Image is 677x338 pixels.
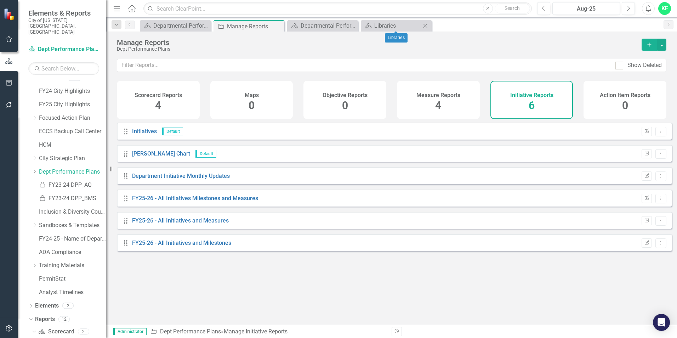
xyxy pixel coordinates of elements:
img: ClearPoint Strategy [4,8,16,21]
a: PermitStat [39,275,106,283]
a: Dept Performance Plans [39,168,106,176]
small: City of [US_STATE][GEOGRAPHIC_DATA], [GEOGRAPHIC_DATA] [28,17,99,35]
span: 4 [435,99,441,112]
div: 2 [78,328,89,334]
div: » Manage Initiative Reports [150,328,386,336]
a: Focused Action Plan [39,114,106,122]
div: 12 [58,316,70,322]
div: Libraries [374,21,421,30]
div: Departmental Performance Plans - 3 Columns [153,21,209,30]
span: 6 [529,99,535,112]
input: Filter Reports... [117,59,611,72]
span: 0 [622,99,628,112]
a: [PERSON_NAME] Chart [132,150,190,157]
a: FY25-26 - All Initiatives and Measures [132,217,229,224]
div: Departmental Performance Plans [301,21,356,30]
a: FY23-24 DPP_AQ [39,181,106,189]
span: Search [505,5,520,11]
a: Analyst Timelines [39,288,106,297]
a: Department Initiative Monthly Updates [132,173,230,179]
a: FY24-25 - Name of Department [39,235,106,243]
a: Dept Performance Plans [160,328,221,335]
input: Search ClearPoint... [143,2,532,15]
input: Search Below... [28,62,99,75]
a: Inclusion & Diversity Council [39,208,106,216]
button: Aug-25 [552,2,620,15]
span: Elements & Reports [28,9,99,17]
span: Default [195,150,216,158]
div: Manage Reports [227,22,283,31]
a: FY25-26 - All Initiatives Milestones and Measures [132,195,258,202]
button: KF [658,2,671,15]
a: ADA Compliance [39,248,106,257]
h4: Initiative Reports [510,92,553,98]
span: 0 [249,99,255,112]
a: HCM [39,141,106,149]
a: FY24 City Highlights [39,87,106,95]
h4: Maps [245,92,259,98]
a: Scorecard [38,328,74,336]
button: Search [495,4,530,13]
div: Dept Performance Plans [117,46,635,52]
div: Open Intercom Messenger [653,314,670,331]
h4: Measure Reports [416,92,460,98]
a: Libraries [363,21,421,30]
a: FY25-26 - All Initiatives and Milestones [132,240,231,246]
h4: Objective Reports [323,92,368,98]
a: Sandboxes & Templates [39,221,106,230]
a: FY25 City Highlights [39,101,106,109]
a: Elements [35,302,59,310]
a: Initiatives [132,128,157,135]
span: 0 [342,99,348,112]
span: 4 [155,99,161,112]
div: Show Deleted [627,61,662,69]
div: Manage Reports [117,39,635,46]
a: City Strategic Plan [39,154,106,163]
div: Libraries [385,33,408,43]
h4: Scorecard Reports [135,92,182,98]
div: Aug-25 [555,5,618,13]
h4: Action Item Reports [600,92,650,98]
a: Dept Performance Plans [28,45,99,53]
div: 2 [62,303,74,309]
span: Default [162,128,183,135]
a: FY23-24 DPP_BMS [39,195,106,203]
a: Training Materials [39,261,106,270]
a: ECCS Backup Call Center [39,128,106,136]
div: 105 [68,75,81,81]
a: Departmental Performance Plans [289,21,356,30]
span: Administrator [113,328,147,335]
a: Departmental Performance Plans - 3 Columns [142,21,209,30]
a: Reports [35,315,55,323]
